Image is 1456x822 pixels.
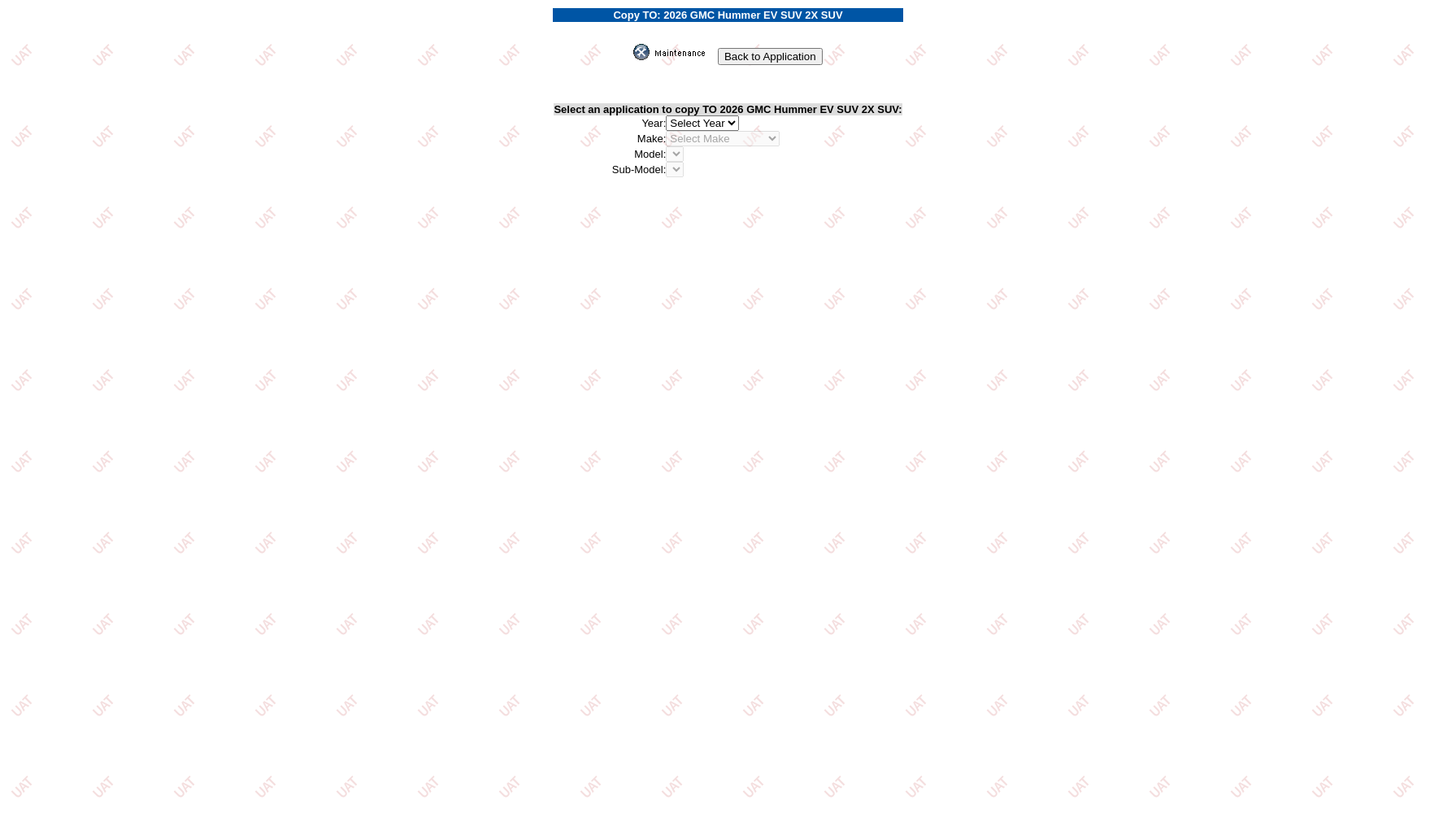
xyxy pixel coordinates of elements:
td: Sub-Model: [554,162,666,177]
td: Model: [554,146,666,162]
b: Select an application to copy TO 2026 GMC Hummer EV SUV 2X SUV: [554,103,902,115]
td: Make: [554,131,666,146]
img: maint.gif [633,44,715,60]
input: Back to Application [718,48,823,65]
td: Copy TO: 2026 GMC Hummer EV SUV 2X SUV [553,8,902,22]
td: Year: [554,115,666,131]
